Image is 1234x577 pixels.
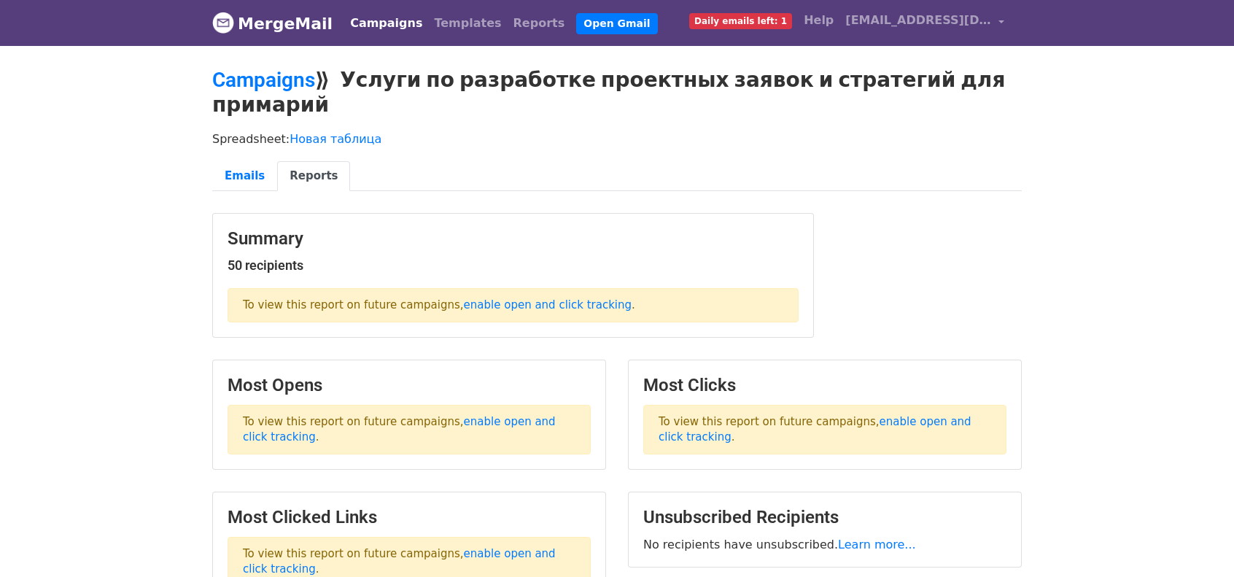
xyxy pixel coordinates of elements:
[659,415,971,444] a: enable open and click tracking
[464,298,632,311] a: enable open and click tracking
[643,507,1006,528] h3: Unsubscribed Recipients
[576,13,657,34] a: Open Gmail
[228,257,799,274] h5: 50 recipients
[228,288,799,322] p: To view this report on future campaigns, .
[212,68,315,92] a: Campaigns
[228,405,591,454] p: To view this report on future campaigns, .
[212,161,277,191] a: Emails
[845,12,991,29] span: [EMAIL_ADDRESS][DOMAIN_NAME]
[228,375,591,396] h3: Most Opens
[428,9,507,38] a: Templates
[643,537,1006,552] p: No recipients have unsubscribed.
[243,415,556,444] a: enable open and click tracking
[689,13,792,29] span: Daily emails left: 1
[212,8,333,39] a: MergeMail
[839,6,1010,40] a: [EMAIL_ADDRESS][DOMAIN_NAME]
[508,9,571,38] a: Reports
[212,131,1022,147] p: Spreadsheet:
[228,228,799,249] h3: Summary
[683,6,798,35] a: Daily emails left: 1
[798,6,839,35] a: Help
[212,12,234,34] img: MergeMail logo
[344,9,428,38] a: Campaigns
[290,132,381,146] a: Новая таблица
[643,375,1006,396] h3: Most Clicks
[643,405,1006,454] p: To view this report on future campaigns, .
[212,68,1022,117] h2: ⟫ Услуги по разработке проектных заявок и стратегий для примарий
[228,507,591,528] h3: Most Clicked Links
[838,538,916,551] a: Learn more...
[277,161,350,191] a: Reports
[243,547,556,576] a: enable open and click tracking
